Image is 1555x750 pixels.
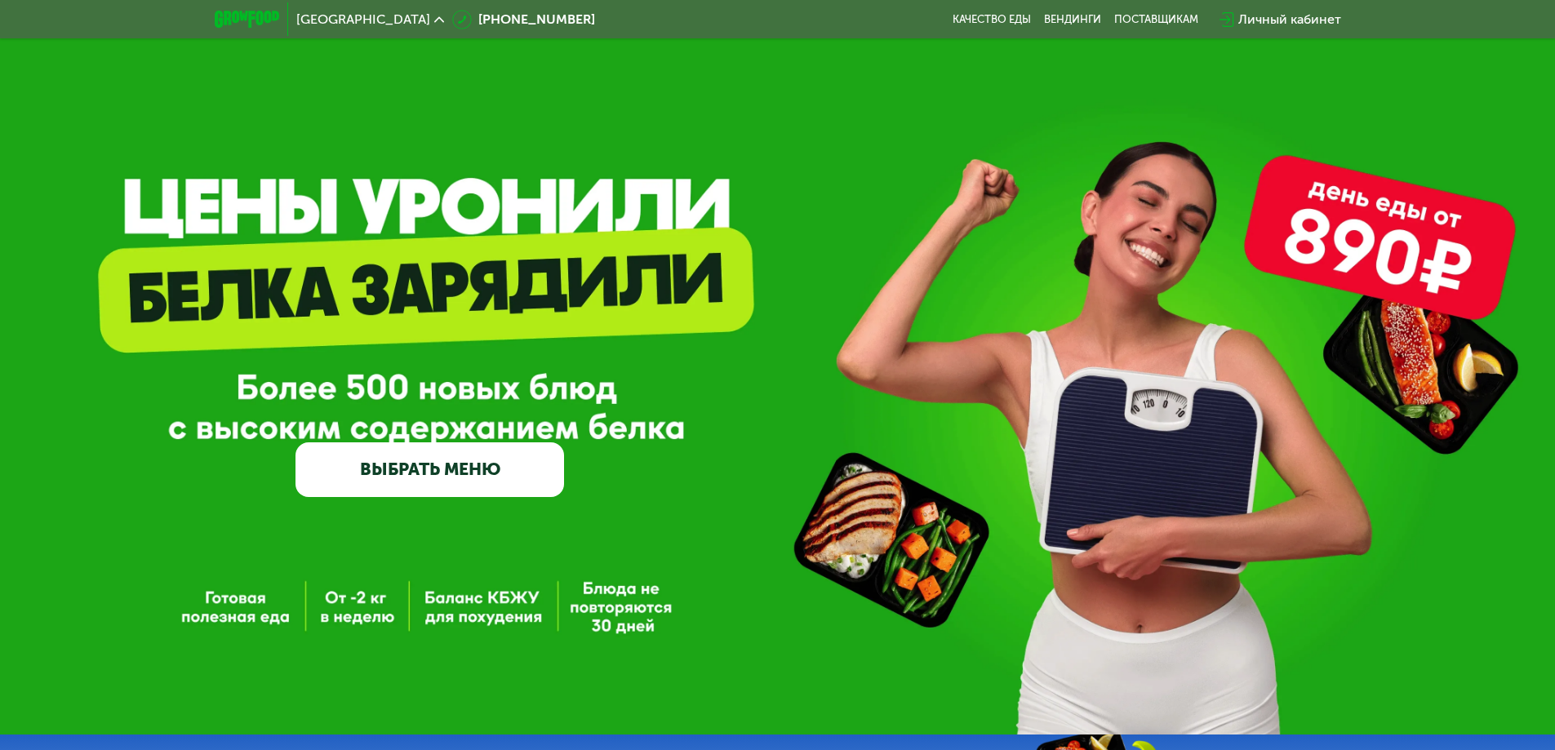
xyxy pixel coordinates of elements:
a: [PHONE_NUMBER] [452,10,595,29]
a: Вендинги [1044,13,1101,26]
a: Качество еды [953,13,1031,26]
div: поставщикам [1114,13,1198,26]
a: ВЫБРАТЬ МЕНЮ [295,442,564,496]
span: [GEOGRAPHIC_DATA] [296,13,430,26]
div: Личный кабинет [1238,10,1341,29]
